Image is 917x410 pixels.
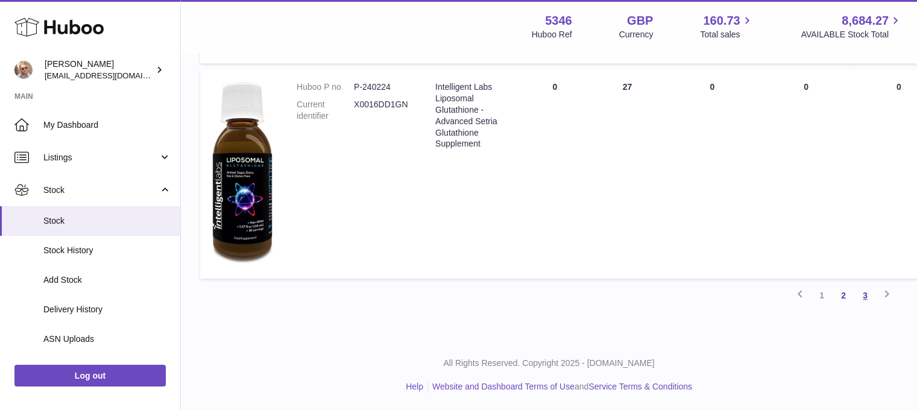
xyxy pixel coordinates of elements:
a: Help [406,382,423,391]
div: Currency [619,29,654,40]
img: product image [212,81,273,263]
td: 0 [663,69,761,279]
span: AVAILABLE Stock Total [801,29,903,40]
span: Add Stock [43,274,171,286]
span: 0 [897,82,901,92]
span: [EMAIL_ADDRESS][DOMAIN_NAME] [45,71,177,80]
strong: GBP [627,13,653,29]
a: 160.73 Total sales [700,13,754,40]
span: My Dashboard [43,119,171,131]
dt: Current identifier [297,99,354,122]
span: ASN Uploads [43,333,171,345]
a: Log out [14,365,166,386]
a: Website and Dashboard Terms of Use [432,382,575,391]
div: Intelligent Labs Liposomal Glutathione - Advanced Setria Glutathione Supplement [435,81,506,150]
dd: P-240224 [354,81,411,93]
span: Total sales [700,29,754,40]
span: Listings [43,152,159,163]
a: Service Terms & Conditions [588,382,692,391]
td: 0 [761,69,851,279]
span: Stock History [43,245,171,256]
strong: 5346 [545,13,572,29]
div: Huboo Ref [532,29,572,40]
td: 0 [518,69,591,279]
span: Stock [43,184,159,196]
dd: X0016DD1GN [354,99,411,122]
a: 2 [833,285,854,306]
a: 1 [811,285,833,306]
div: [PERSON_NAME] [45,58,153,81]
p: All Rights Reserved. Copyright 2025 - [DOMAIN_NAME] [191,358,907,369]
dt: Huboo P no [297,81,354,93]
span: 160.73 [703,13,740,29]
td: 27 [591,69,663,279]
span: Stock [43,215,171,227]
a: 3 [854,285,876,306]
span: Delivery History [43,304,171,315]
a: 8,684.27 AVAILABLE Stock Total [801,13,903,40]
span: 8,684.27 [842,13,889,29]
li: and [428,381,692,393]
img: support@radoneltd.co.uk [14,61,33,79]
